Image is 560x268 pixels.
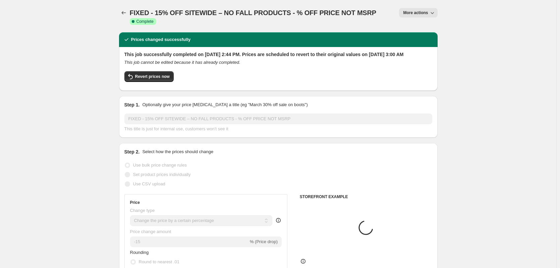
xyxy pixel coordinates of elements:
[124,51,432,58] h2: This job successfully completed on [DATE] 2:44 PM. Prices are scheduled to revert to their origin...
[142,101,307,108] p: Optionally give your price [MEDICAL_DATA] a title (eg "March 30% off sale on boots")
[124,126,228,131] span: This title is just for internal use, customers won't see it
[133,172,191,177] span: Set product prices individually
[135,74,170,79] span: Revert prices now
[136,19,154,24] span: Complete
[300,194,432,199] h6: STOREFRONT EXAMPLE
[130,9,376,16] span: FIXED - 15% OFF SITEWIDE – NO FALL PRODUCTS - % OFF PRICE NOT MSRP
[124,101,140,108] h2: Step 1.
[124,60,240,65] i: This job cannot be edited because it has already completed.
[250,239,278,244] span: % (Price drop)
[403,10,428,15] span: More actions
[275,217,282,224] div: help
[124,148,140,155] h2: Step 2.
[130,200,140,205] h3: Price
[133,181,165,186] span: Use CSV upload
[124,114,432,124] input: 30% off holiday sale
[139,259,179,264] span: Round to nearest .01
[399,8,437,17] button: More actions
[130,236,248,247] input: -15
[130,208,155,213] span: Change type
[119,8,128,17] button: Price change jobs
[142,148,213,155] p: Select how the prices should change
[130,250,149,255] span: Rounding
[124,71,174,82] button: Revert prices now
[130,229,171,234] span: Price change amount
[131,36,191,43] h2: Prices changed successfully
[133,163,187,168] span: Use bulk price change rules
